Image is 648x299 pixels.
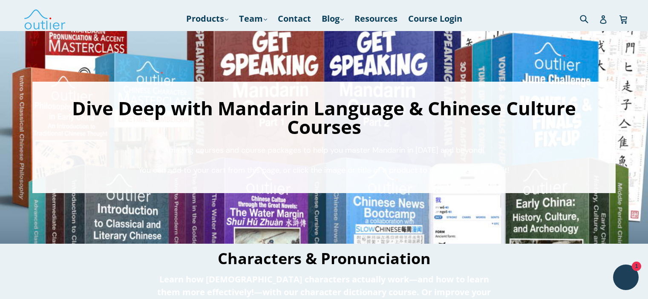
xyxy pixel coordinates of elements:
[350,11,402,26] a: Resources
[182,11,233,26] a: Products
[611,265,641,292] inbox-online-store-chat: Shopify online store chat
[235,11,271,26] a: Team
[274,11,315,26] a: Contact
[23,6,66,31] img: Outlier Linguistics
[578,10,601,27] input: Search
[41,99,607,136] h1: Dive Deep with Mandarin Language & Chinese Culture Courses
[404,11,467,26] a: Course Login
[164,145,484,155] span: Amazing courses and course packages to help you master Mandarin in [DATE] and beyond!
[138,165,510,175] span: You can add to your cart from this page, or click the image or title of a product to find out mor...
[317,11,348,26] a: Blog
